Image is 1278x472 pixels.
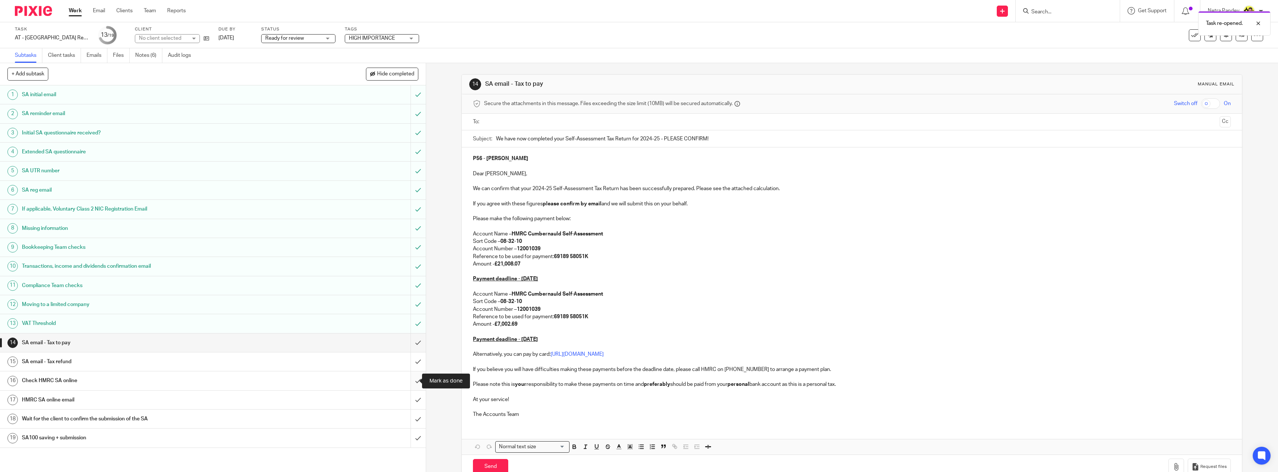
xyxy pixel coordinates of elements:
small: /19 [107,33,114,38]
a: Audit logs [168,48,197,63]
p: Task re-opened. [1206,20,1243,27]
label: Task [15,26,89,32]
strong: personal [727,382,749,387]
p: Reference to be used for payment: [473,313,1231,320]
strong: 12001039 [517,307,541,312]
h1: SA UTR number [22,165,276,176]
div: 13 [7,318,18,329]
a: Client tasks [48,48,81,63]
a: Reports [167,7,186,14]
div: AT - [GEOGRAPHIC_DATA] Return - PE [DATE] [15,34,89,42]
strong: Self-Assessment [562,231,603,237]
span: HIGH IMPORTANCE [349,36,395,41]
h1: SA initial email [22,89,276,100]
strong: 69189 58051K [554,254,588,259]
div: 13 [101,31,114,39]
p: Sort Code – [473,298,1231,305]
div: 6 [7,185,18,195]
h1: Initial SA questionnaire received? [22,127,276,139]
p: Account Name – [473,230,1231,238]
div: 3 [7,128,18,138]
label: Tags [345,26,419,32]
h1: Missing information [22,223,276,234]
h1: SA reg email [22,185,276,196]
p: At your service! [473,396,1231,403]
strong: 08-32-10 [500,239,522,244]
label: Due by [218,26,252,32]
div: Manual email [1198,81,1235,87]
strong: £21,008.07 [494,261,520,267]
span: Normal text size [497,443,538,451]
label: Client [135,26,209,32]
u: Payment deadline - [DATE] [473,276,538,281]
h1: Extended SA questionnaire [22,146,276,157]
img: Netra-New-Starbridge-Yellow.jpg [1243,5,1255,17]
div: 19 [7,433,18,443]
div: 9 [7,242,18,253]
button: Hide completed [366,68,418,80]
p: Alternatively, you can pay by card: [473,351,1231,358]
a: Clients [116,7,133,14]
h1: If applicable, Voluntary Class 2 NIC Registration Email [22,204,276,215]
p: The Accounts Team [473,411,1231,418]
a: Notes (6) [135,48,162,63]
u: Payment deadline - [DATE] [473,337,538,342]
a: Subtasks [15,48,42,63]
h1: Transactions, income and dividends confirmation email [22,261,276,272]
div: 11 [7,280,18,291]
p: Amount - [473,260,1231,268]
p: We can confirm that your 2024-25 Self-Assessment Tax Return has been successfully prepared. Pleas... [473,185,1231,192]
a: Team [144,7,156,14]
div: 16 [7,376,18,386]
strong: 08-32-10 [500,299,522,304]
a: Work [69,7,82,14]
p: Dear [PERSON_NAME], [473,170,1231,178]
div: 14 [7,338,18,348]
p: Account Number – [473,245,1231,253]
span: Secure the attachments in this message. Files exceeding the size limit (10MB) will be secured aut... [484,100,733,107]
h1: VAT Threshold [22,318,276,329]
div: 14 [469,78,481,90]
p: Please note this is responsibility to make these payments on time and should be paid from your ba... [473,381,1231,388]
div: 15 [7,357,18,367]
div: 10 [7,261,18,271]
strong: 12001039 [517,246,541,251]
p: Account Name – [473,290,1231,298]
strong: your [515,382,526,387]
strong: please confirm by email [543,201,601,206]
a: Email [93,7,105,14]
strong: £7,002.69 [494,322,518,327]
h1: HMRC SA online email [22,394,276,406]
button: Cc [1220,116,1231,127]
div: AT - SA Return - PE 05-04-2025 [15,34,89,42]
label: Subject: [473,135,492,143]
span: On [1224,100,1231,107]
h1: SA email - Tax to pay [485,80,868,88]
p: If you believe you will have difficulties making these payments before the deadline date, please ... [473,366,1231,373]
div: 18 [7,414,18,424]
strong: preferably [644,382,670,387]
div: 5 [7,166,18,176]
div: 17 [7,395,18,405]
strong: 69189 58051K [554,314,588,319]
h1: SA email - Tax refund [22,356,276,367]
h1: Compliance Team checks [22,280,276,291]
img: Pixie [15,6,52,16]
div: 12 [7,299,18,310]
h1: Bookkeeping Team checks [22,242,276,253]
span: Switch off [1174,100,1197,107]
div: 1 [7,89,18,100]
strong: Self-Assessment [562,292,603,297]
p: Account Number – [473,306,1231,313]
div: Search for option [495,441,570,453]
h1: Moving to a limited company [22,299,276,310]
h1: SA100 saving + submission [22,432,276,443]
div: 4 [7,147,18,157]
p: If you agree with these figures and we will submit this on your behalf. [473,200,1231,208]
input: Search for option [538,443,565,451]
h1: SA email - Tax to pay [22,337,276,348]
span: Ready for review [265,36,304,41]
div: 7 [7,204,18,214]
strong: HMRC Cumbernauld [512,231,561,237]
span: [DATE] [218,35,234,40]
